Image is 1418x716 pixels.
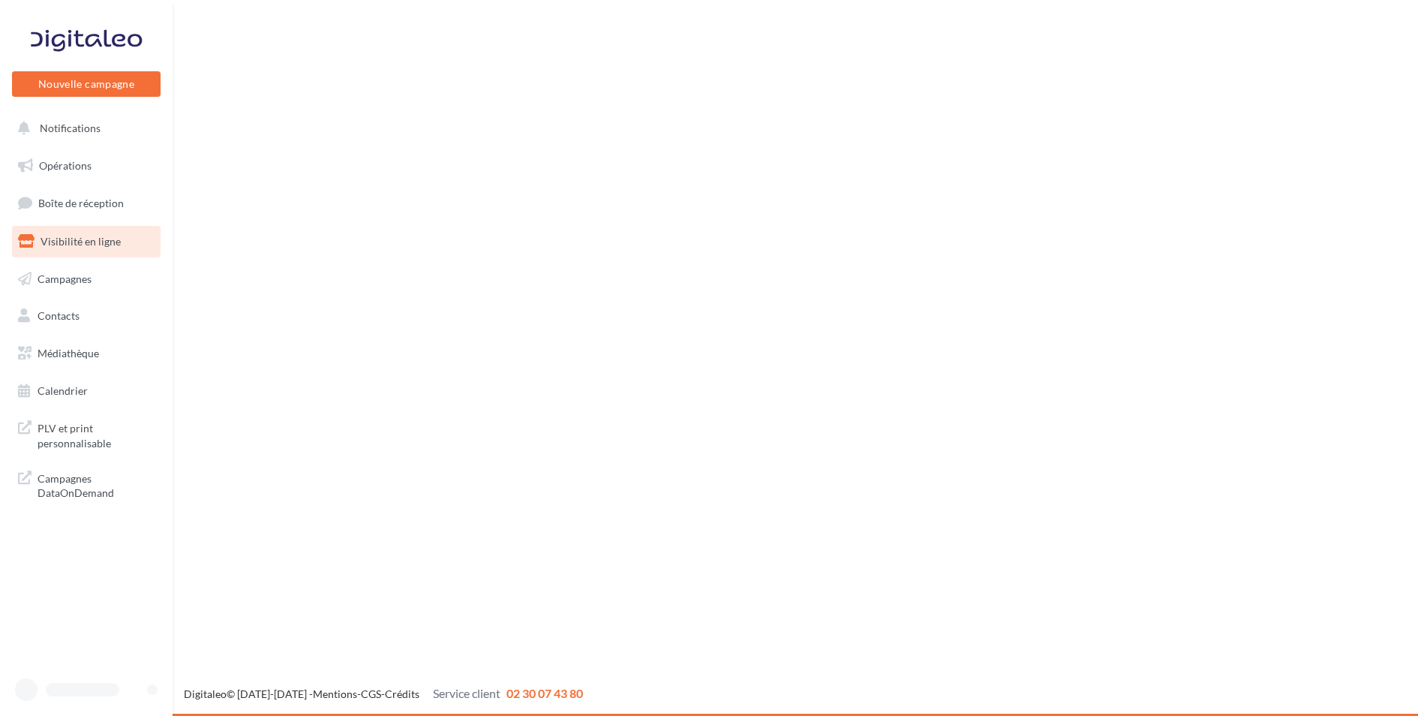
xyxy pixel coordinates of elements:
[313,687,357,700] a: Mentions
[38,197,124,209] span: Boîte de réception
[9,375,164,407] a: Calendrier
[184,687,227,700] a: Digitaleo
[12,71,161,97] button: Nouvelle campagne
[385,687,419,700] a: Crédits
[9,226,164,257] a: Visibilité en ligne
[9,300,164,332] a: Contacts
[38,309,80,322] span: Contacts
[38,418,155,450] span: PLV et print personnalisable
[9,338,164,369] a: Médiathèque
[38,272,92,284] span: Campagnes
[40,122,101,134] span: Notifications
[9,462,164,507] a: Campagnes DataOnDemand
[9,412,164,456] a: PLV et print personnalisable
[9,150,164,182] a: Opérations
[38,384,88,397] span: Calendrier
[38,347,99,360] span: Médiathèque
[9,113,158,144] button: Notifications
[9,263,164,295] a: Campagnes
[433,686,500,700] span: Service client
[506,686,583,700] span: 02 30 07 43 80
[184,687,583,700] span: © [DATE]-[DATE] - - -
[38,468,155,501] span: Campagnes DataOnDemand
[361,687,381,700] a: CGS
[39,159,92,172] span: Opérations
[41,235,121,248] span: Visibilité en ligne
[9,187,164,219] a: Boîte de réception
